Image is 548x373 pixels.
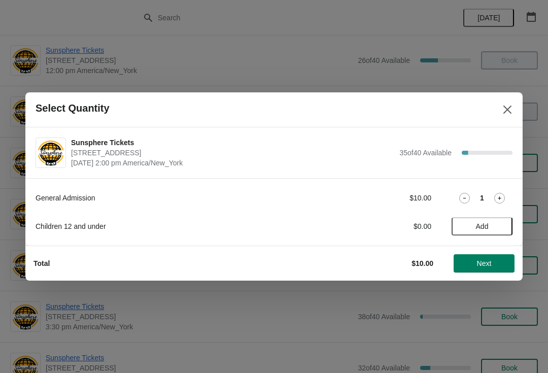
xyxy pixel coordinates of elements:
span: Next [477,259,492,267]
span: 35 of 40 Available [399,149,452,157]
strong: $10.00 [412,259,433,267]
button: Add [452,217,512,235]
span: Sunsphere Tickets [71,138,394,148]
span: [STREET_ADDRESS] [71,148,394,158]
span: [DATE] 2:00 pm America/New_York [71,158,394,168]
button: Next [454,254,515,273]
strong: Total [33,259,50,267]
div: $10.00 [337,193,431,203]
img: Sunsphere Tickets | 810 Clinch Avenue, Knoxville, TN, USA | August 15 | 2:00 pm America/New_York [36,139,65,167]
h2: Select Quantity [36,103,110,114]
strong: 1 [480,193,484,203]
div: $0.00 [337,221,431,231]
button: Close [498,100,517,119]
span: Add [476,222,489,230]
div: General Admission [36,193,317,203]
div: Children 12 and under [36,221,317,231]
